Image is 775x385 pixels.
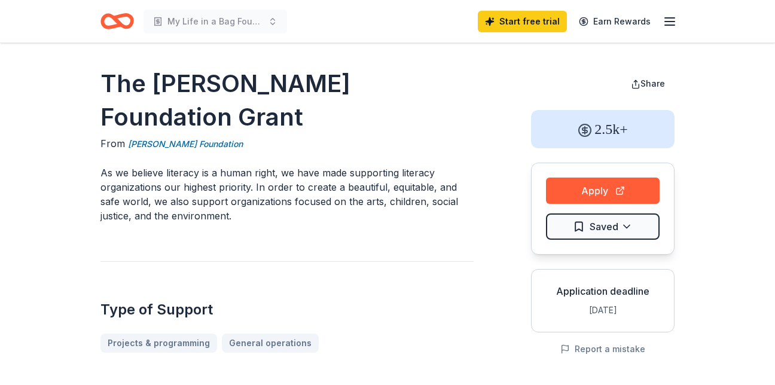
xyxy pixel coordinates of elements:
a: General operations [222,334,319,353]
a: Home [100,7,134,35]
button: Saved [546,213,660,240]
p: As we believe literacy is a human right, we have made supporting literacy organizations our highe... [100,166,474,223]
span: Saved [590,219,618,234]
h1: The [PERSON_NAME] Foundation Grant [100,67,474,134]
button: Apply [546,178,660,204]
a: Start free trial [478,11,567,32]
div: 2.5k+ [531,110,675,148]
span: Share [640,78,665,88]
h2: Type of Support [100,300,474,319]
span: My Life in a Bag Foundation 2nd Annual Gala [167,14,263,29]
button: Share [621,72,675,96]
a: Projects & programming [100,334,217,353]
div: From [100,136,474,151]
a: [PERSON_NAME] Foundation [128,137,243,151]
button: Report a mistake [560,342,645,356]
button: My Life in a Bag Foundation 2nd Annual Gala [144,10,287,33]
div: [DATE] [541,303,664,317]
div: Application deadline [541,284,664,298]
a: Earn Rewards [572,11,658,32]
